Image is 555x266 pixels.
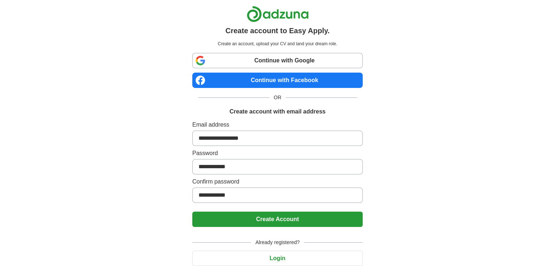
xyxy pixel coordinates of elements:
button: Create Account [192,212,363,227]
a: Continue with Google [192,53,363,68]
span: Already registered? [251,239,304,246]
label: Password [192,149,363,158]
label: Email address [192,120,363,129]
a: Login [192,255,363,261]
a: Continue with Facebook [192,73,363,88]
h1: Create account to Easy Apply. [226,25,330,36]
span: OR [269,94,286,101]
button: Login [192,251,363,266]
label: Confirm password [192,177,363,186]
img: Adzuna logo [247,6,309,22]
p: Create an account, upload your CV and land your dream role. [194,41,361,47]
h1: Create account with email address [230,107,325,116]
